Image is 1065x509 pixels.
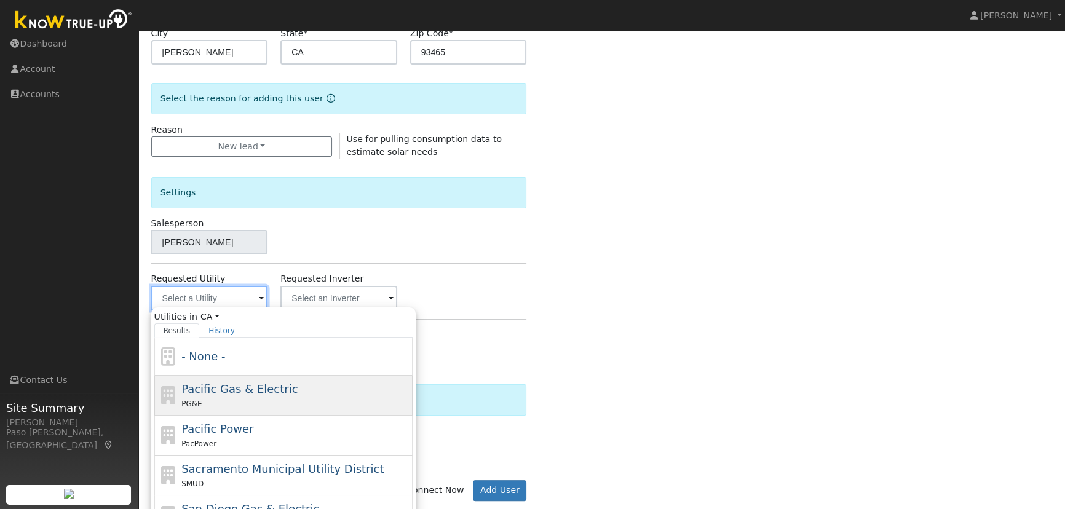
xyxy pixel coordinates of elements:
a: History [199,323,244,338]
span: Required [303,28,307,38]
span: - None - [181,350,225,363]
span: Site Summary [6,400,132,416]
span: [PERSON_NAME] [980,10,1052,20]
a: Reason for new user [323,93,335,103]
span: Pacific Power [181,422,253,435]
div: Paso [PERSON_NAME], [GEOGRAPHIC_DATA] [6,426,132,452]
span: SMUD [181,479,204,488]
label: Reason [151,124,183,136]
label: Salesperson [151,217,204,230]
span: Sacramento Municipal Utility District [181,462,384,475]
input: Select a User [151,230,268,254]
label: City [151,27,168,40]
img: Know True-Up [9,7,138,34]
div: Select the reason for adding this user [151,83,527,114]
a: Results [154,323,200,338]
label: State [280,27,307,40]
button: Add User [473,480,526,501]
span: Use for pulling consumption data to estimate solar needs [346,134,501,157]
label: Requested Utility [151,272,226,285]
span: Pacific Gas & Electric [181,382,298,395]
span: Utilities in [154,310,413,323]
img: retrieve [64,489,74,499]
label: Requested Inverter [280,272,363,285]
a: Map [103,440,114,450]
label: Zip Code [410,27,453,40]
label: Connect Now [395,484,464,497]
a: CA [200,310,220,323]
span: Required [449,28,453,38]
button: New lead [151,136,333,157]
input: Select an Inverter [280,286,397,310]
div: Settings [151,177,527,208]
span: PacPower [181,440,216,448]
span: PG&E [181,400,202,408]
div: [PERSON_NAME] [6,416,132,429]
input: Select a Utility [151,286,268,310]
